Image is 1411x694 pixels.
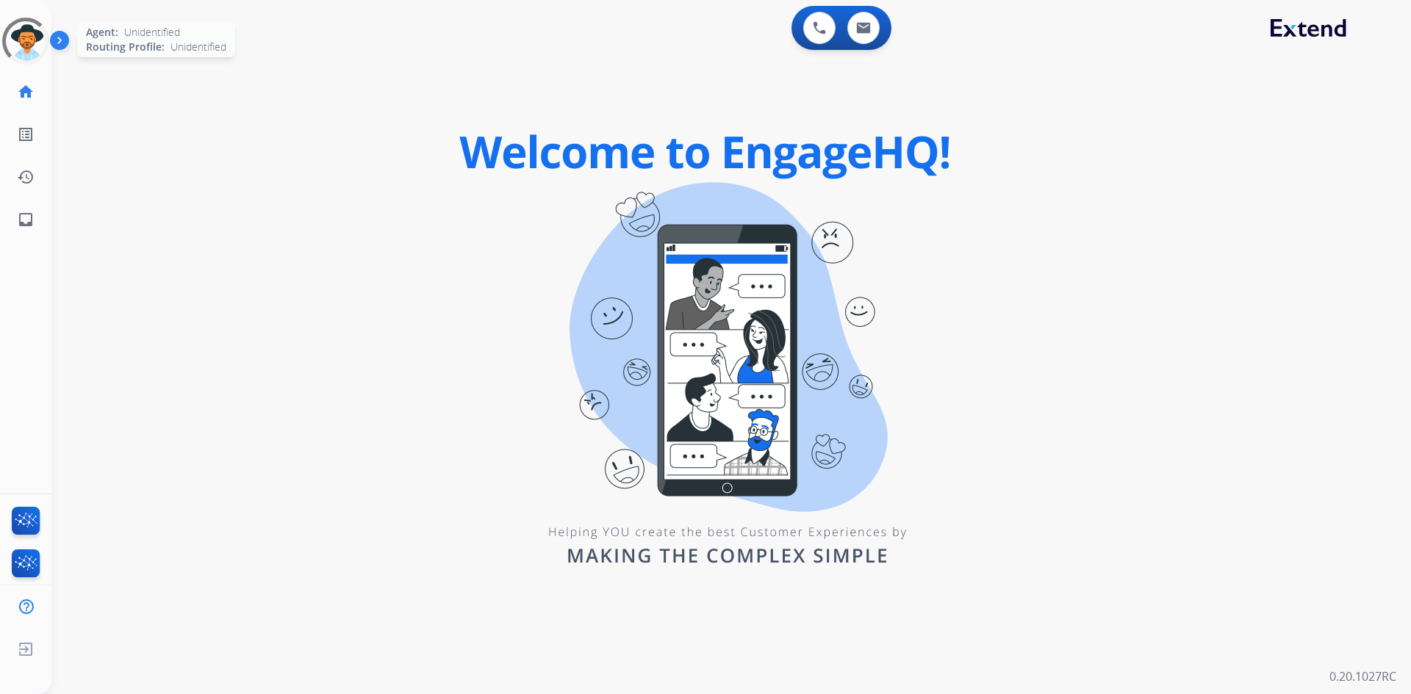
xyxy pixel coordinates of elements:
[17,126,35,143] mat-icon: list_alt
[86,40,165,54] span: Routing Profile:
[17,211,35,228] mat-icon: inbox
[86,25,118,40] span: Agent:
[124,25,180,40] span: Unidentified
[170,40,226,54] span: Unidentified
[17,168,35,186] mat-icon: history
[1329,668,1396,685] p: 0.20.1027RC
[17,83,35,101] mat-icon: home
